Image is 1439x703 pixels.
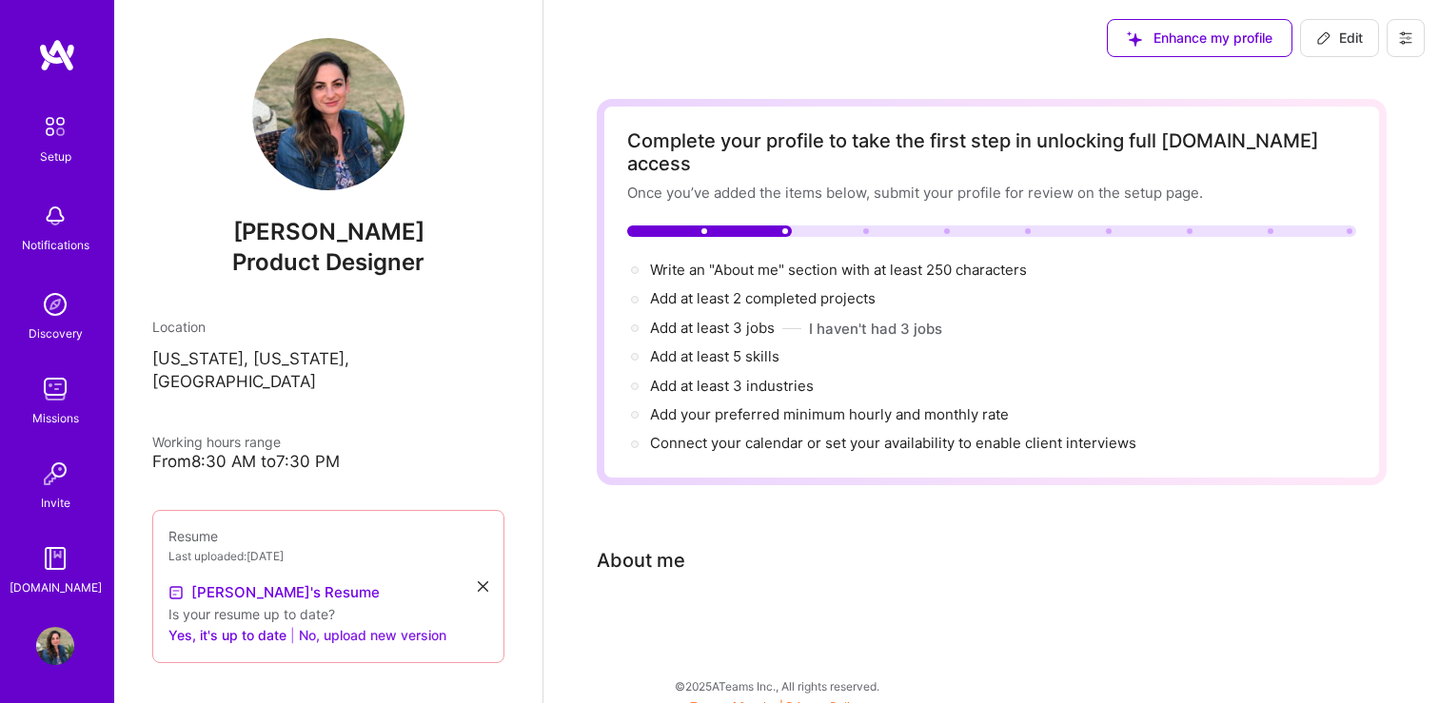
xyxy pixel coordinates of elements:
[168,581,380,604] a: [PERSON_NAME]'s Resume
[809,319,942,339] button: I haven't had 3 jobs
[36,370,74,408] img: teamwork
[650,377,814,395] span: Add at least 3 industries
[36,285,74,323] img: discovery
[650,434,1136,452] span: Connect your calendar or set your availability to enable client interviews
[36,197,74,235] img: bell
[168,528,218,544] span: Resume
[1127,31,1142,47] i: icon SuggestedTeams
[650,405,1009,423] span: Add your preferred minimum hourly and monthly rate
[152,218,504,246] span: [PERSON_NAME]
[36,539,74,577] img: guide book
[1127,29,1272,48] span: Enhance my profile
[38,38,76,72] img: logo
[650,261,1031,279] span: Write an "About me" section with at least 250 characters
[627,129,1356,175] div: Complete your profile to take the first step in unlocking full [DOMAIN_NAME] access
[232,248,424,276] span: Product Designer
[299,624,446,647] button: No, upload new version
[29,323,83,343] div: Discovery
[152,317,504,337] div: Location
[152,348,504,394] p: [US_STATE], [US_STATE], [GEOGRAPHIC_DATA]
[478,581,488,592] i: icon Close
[36,627,74,665] img: User Avatar
[35,107,75,146] img: setup
[152,434,281,450] span: Working hours range
[597,546,685,575] div: About me
[36,455,74,493] img: Invite
[1316,29,1363,48] span: Edit
[252,38,404,190] img: User Avatar
[650,319,775,337] span: Add at least 3 jobs
[40,146,71,166] div: Setup
[168,604,488,624] div: Is your resume up to date?
[168,624,286,647] button: Yes, it's up to date
[650,347,779,365] span: Add at least 5 skills
[627,183,1356,203] div: Once you’ve added the items below, submit your profile for review on the setup page.
[10,577,102,597] div: [DOMAIN_NAME]
[168,585,184,600] img: Resume
[168,546,488,566] div: Last uploaded: [DATE]
[22,235,89,255] div: Notifications
[41,493,70,513] div: Invite
[290,625,295,645] span: |
[32,408,79,428] div: Missions
[152,452,504,472] div: From 8:30 AM to 7:30 PM
[650,289,876,307] span: Add at least 2 completed projects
